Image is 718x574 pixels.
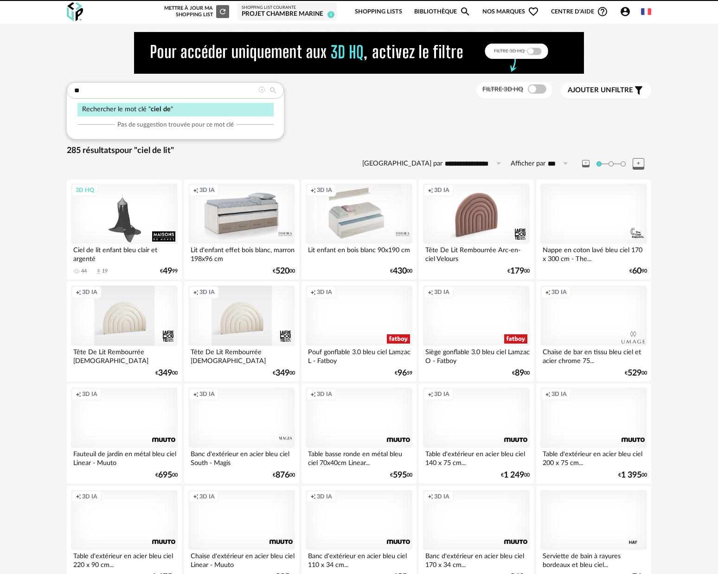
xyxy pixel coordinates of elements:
div: € 00 [273,268,295,274]
div: € 59 [395,370,412,376]
span: Help Circle Outline icon [597,6,608,17]
label: [GEOGRAPHIC_DATA] par [362,159,442,168]
img: OXP [67,2,83,21]
span: 529 [628,370,641,376]
div: € 00 [155,370,178,376]
span: pour "ciel de lit" [115,147,174,155]
div: Chaise de bar en tissu bleu ciel et acier chrome 75... [540,346,647,364]
div: Table d'extérieur en acier bleu ciel 220 x 90 cm... [71,550,178,568]
div: 3D HQ [71,184,98,196]
label: Afficher par [511,159,545,168]
span: 349 [276,370,289,376]
span: Creation icon [428,186,433,194]
a: Creation icon 3D IA Table d'extérieur en acier bleu ciel 140 x 75 cm... €1 24900 [419,383,534,484]
span: Creation icon [428,493,433,500]
div: € 00 [501,472,530,478]
div: Tête De Lit Rembourrée Arc-en-ciel Velours [DEMOGRAPHIC_DATA] [423,244,530,262]
span: Heart Outline icon [528,6,539,17]
div: € 00 [390,472,412,478]
div: € 00 [507,268,530,274]
div: Serviette de bain à rayures bordeaux et bleu ciel... [540,550,647,568]
span: Refresh icon [218,9,227,14]
div: 19 [102,268,108,274]
a: Creation icon 3D IA Tête De Lit Rembourrée Arc-en-ciel Velours [DEMOGRAPHIC_DATA] €17900 [419,179,534,280]
a: Shopping List courante Projet Chambre Marine 2 [242,5,333,19]
div: € 90 [629,268,647,274]
a: Creation icon 3D IA Lit d'enfant effet bois blanc, marron 198x96 cm €52000 [184,179,299,280]
div: Rechercher le mot clé " " [77,103,274,116]
span: 3D IA [199,493,215,500]
span: 3D IA [434,493,449,500]
span: Creation icon [310,288,316,296]
a: Creation icon 3D IA Pouf gonflable 3.0 bleu ciel Lamzac L - Fatboy €9659 [301,281,417,382]
span: 3D IA [199,288,215,296]
a: Creation icon 3D IA Fauteuil de jardin en métal bleu ciel Linear - Muuto €69500 [67,383,182,484]
span: 3D IA [317,493,332,500]
span: Ajouter un [568,87,611,94]
span: 2 [327,11,334,18]
span: Filter icon [633,85,644,96]
div: Siège gonflable 3.0 bleu ciel Lamzac O - Fatboy [423,346,530,364]
div: 285 résultats [67,146,651,156]
div: Lit enfant en bois blanc 90x190 cm [306,244,412,262]
span: 89 [515,370,524,376]
span: 96 [397,370,407,376]
span: 430 [393,268,407,274]
div: Shopping List courante [242,5,333,11]
span: 3D IA [434,390,449,398]
span: 3D IA [317,288,332,296]
div: Tête De Lit Rembourrée [DEMOGRAPHIC_DATA] [188,346,295,364]
div: Chaise d'extérieur en acier bleu ciel Linear - Muuto [188,550,295,568]
div: € 00 [390,268,412,274]
div: 44 [81,268,87,274]
a: Creation icon 3D IA Banc d'extérieur en acier bleu ciel South - Magis €87600 [184,383,299,484]
a: BibliothèqueMagnify icon [414,1,471,23]
span: Creation icon [193,493,199,500]
span: Creation icon [76,493,81,500]
span: 3D IA [434,186,449,194]
a: Shopping Lists [355,1,402,23]
span: 3D IA [82,288,97,296]
span: 695 [158,472,172,478]
span: 876 [276,472,289,478]
span: 3D IA [199,186,215,194]
span: 49 [163,268,172,274]
span: Filtre 3D HQ [482,86,523,93]
span: Centre d'aideHelp Circle Outline icon [551,6,608,17]
span: Creation icon [76,288,81,296]
span: 1 249 [504,472,524,478]
span: 3D IA [82,493,97,500]
div: Ciel de lit enfant bleu clair et argenté [71,244,178,262]
span: 3D IA [434,288,449,296]
div: Projet Chambre Marine [242,10,333,19]
span: Creation icon [428,390,433,398]
div: Banc d'extérieur en acier bleu ciel South - Magis [188,448,295,466]
img: NEW%20NEW%20HQ%20NEW_V1.gif [134,32,584,74]
span: Creation icon [193,390,199,398]
span: 3D IA [82,390,97,398]
span: Creation icon [76,390,81,398]
span: 3D IA [199,390,215,398]
span: 520 [276,268,289,274]
span: Creation icon [428,288,433,296]
span: 3D IA [317,390,332,398]
a: 3D HQ Ciel de lit enfant bleu clair et argenté 44 Download icon 19 €4999 [67,179,182,280]
span: 179 [510,268,524,274]
span: 349 [158,370,172,376]
span: Download icon [95,268,102,275]
img: fr [641,6,651,17]
span: 60 [632,268,641,274]
div: Tête De Lit Rembourrée [DEMOGRAPHIC_DATA] [71,346,178,364]
span: Pas de suggestion trouvée pour ce mot clé [117,121,234,129]
div: Nappe en coton lavé bleu ciel 170 x 300 cm - The... [540,244,647,262]
span: filtre [568,86,633,95]
span: Creation icon [545,390,551,398]
span: 3D IA [551,288,567,296]
a: Nappe en coton lavé bleu ciel 170 x 300 cm - The... €6090 [536,179,651,280]
div: Table d'extérieur en acier bleu ciel 140 x 75 cm... [423,448,530,466]
div: Banc d'extérieur en acier bleu ciel 170 x 34 cm... [423,550,530,568]
a: Creation icon 3D IA Tête De Lit Rembourrée [DEMOGRAPHIC_DATA] €34900 [67,281,182,382]
span: Creation icon [193,186,199,194]
a: Creation icon 3D IA Tête De Lit Rembourrée [DEMOGRAPHIC_DATA] €34900 [184,281,299,382]
div: Table basse ronde en métal bleu ciel 70x40cm Linear... [306,448,412,466]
